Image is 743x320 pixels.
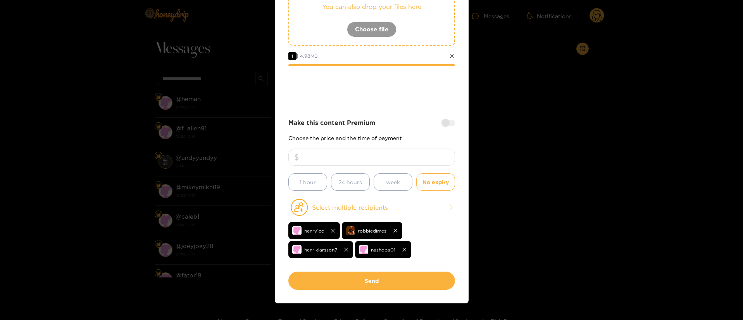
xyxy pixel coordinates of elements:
p: You can also drop your files here [305,2,439,11]
button: No expiry [416,173,455,191]
p: Choose the price and the time of payment [288,135,455,141]
span: 4.98 MB [300,53,318,58]
span: 1 [288,52,296,60]
button: 1 hour [288,173,327,191]
button: week [374,173,412,191]
strong: Make this content Premium [288,118,375,127]
img: no-avatar.png [359,245,368,254]
span: nashoba01 [371,245,395,254]
span: 24 hours [338,178,362,187]
span: No expiry [422,178,449,187]
span: 1 hour [300,178,316,187]
span: robbiedimes [358,226,386,235]
button: Send [288,272,455,290]
img: no-avatar.png [292,245,302,254]
button: 24 hours [331,173,370,191]
span: henry1cc [304,226,324,235]
span: week [386,178,400,187]
button: Select multiple recipients [288,199,455,216]
img: no-avatar.png [292,226,302,235]
button: Choose file [347,22,396,37]
span: henriklarsson7 [304,245,337,254]
img: upxnl-screenshot_20250725_032726_gallery.jpg [346,226,355,235]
